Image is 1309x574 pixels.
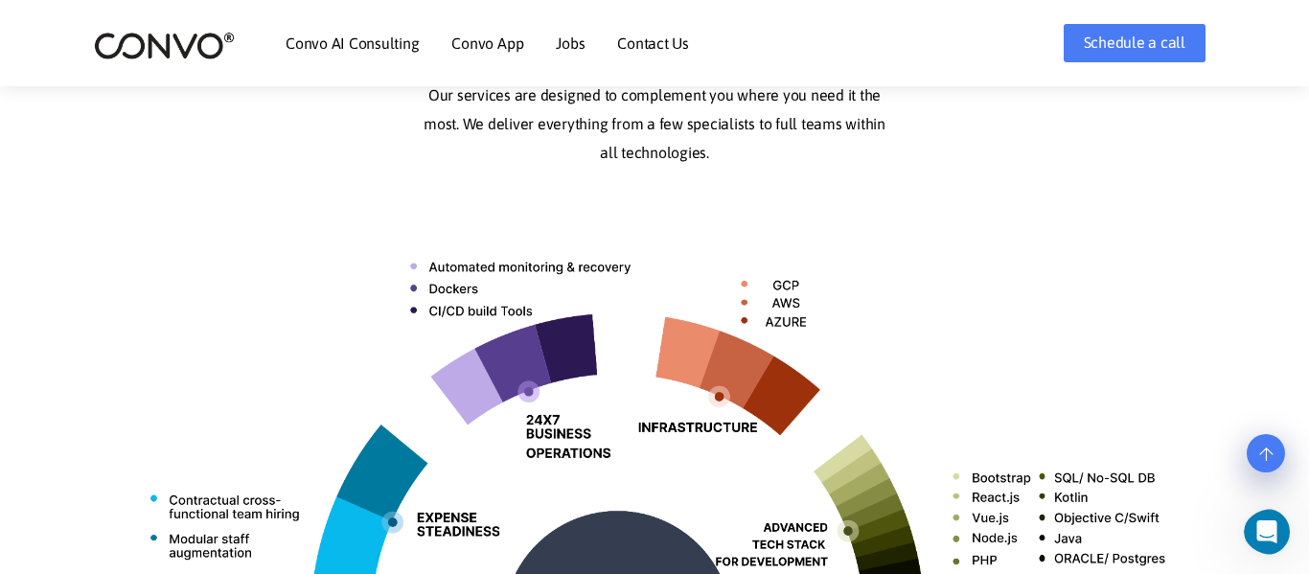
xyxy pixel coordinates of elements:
iframe: Intercom live chat [1244,509,1303,555]
img: logo_2.png [94,31,235,60]
a: Jobs [556,35,585,51]
a: Contact Us [617,35,689,51]
a: Schedule a call [1064,24,1206,62]
a: Convo App [451,35,523,51]
p: Our services are designed to complement you where you need it the most. We deliver everything fro... [123,81,1186,168]
a: Convo AI Consulting [286,35,419,51]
